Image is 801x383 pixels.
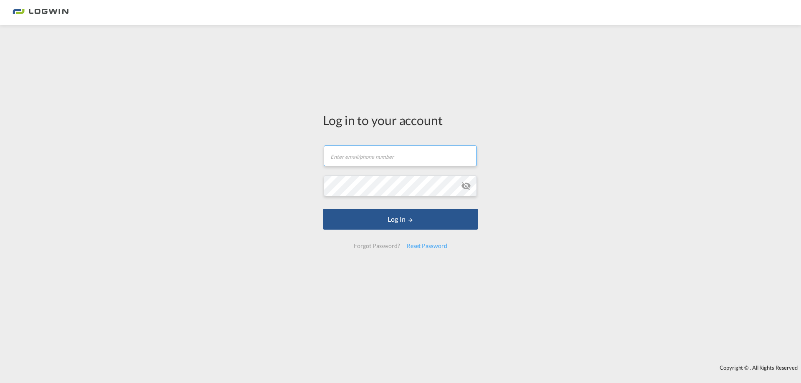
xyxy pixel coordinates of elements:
div: Forgot Password? [350,238,403,253]
input: Enter email/phone number [324,145,477,166]
img: bc73a0e0d8c111efacd525e4c8ad7d32.png [13,3,69,22]
button: LOGIN [323,209,478,230]
div: Reset Password [403,238,451,253]
div: Log in to your account [323,111,478,129]
md-icon: icon-eye-off [461,181,471,191]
